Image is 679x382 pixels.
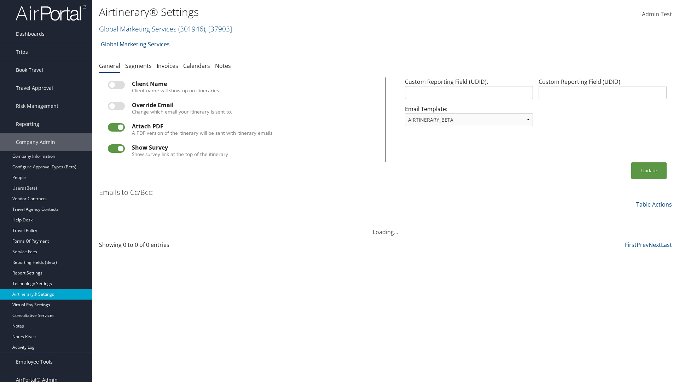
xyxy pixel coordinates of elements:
[16,61,43,79] span: Book Travel
[636,201,672,208] a: Table Actions
[402,77,536,105] div: Custom Reporting Field (UDID):
[99,219,672,236] div: Loading...
[132,129,274,137] label: A PDF version of the itinerary will be sent with itinerary emails.
[132,151,228,158] label: Show survey link at the top of the itinerary
[16,5,86,21] img: airportal-logo.png
[178,24,205,34] span: ( 301946 )
[99,62,120,70] a: General
[642,4,672,25] a: Admin Test
[642,10,672,18] span: Admin Test
[183,62,210,70] a: Calendars
[205,24,232,34] span: , [ 37903 ]
[631,162,667,179] button: Update
[101,37,170,51] a: Global Marketing Services
[16,79,53,97] span: Travel Approval
[99,24,232,34] a: Global Marketing Services
[402,105,536,132] div: Email Template:
[157,62,178,70] a: Invoices
[637,241,649,249] a: Prev
[215,62,231,70] a: Notes
[132,144,377,151] div: Show Survey
[99,241,238,253] div: Showing 0 to 0 of 0 entries
[625,241,637,249] a: First
[16,115,39,133] span: Reporting
[661,241,672,249] a: Last
[132,102,377,108] div: Override Email
[132,108,232,115] label: Change which email your itinerary is sent to.
[132,87,220,94] label: Client name will show up on itineraries.
[132,123,377,129] div: Attach PDF
[16,43,28,61] span: Trips
[99,5,481,19] h1: Airtinerary® Settings
[125,62,152,70] a: Segments
[16,97,58,115] span: Risk Management
[132,81,377,87] div: Client Name
[649,241,661,249] a: Next
[16,133,55,151] span: Company Admin
[536,77,669,105] div: Custom Reporting Field (UDID):
[16,353,53,371] span: Employee Tools
[99,187,154,197] h3: Emails to Cc/Bcc:
[16,25,45,43] span: Dashboards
